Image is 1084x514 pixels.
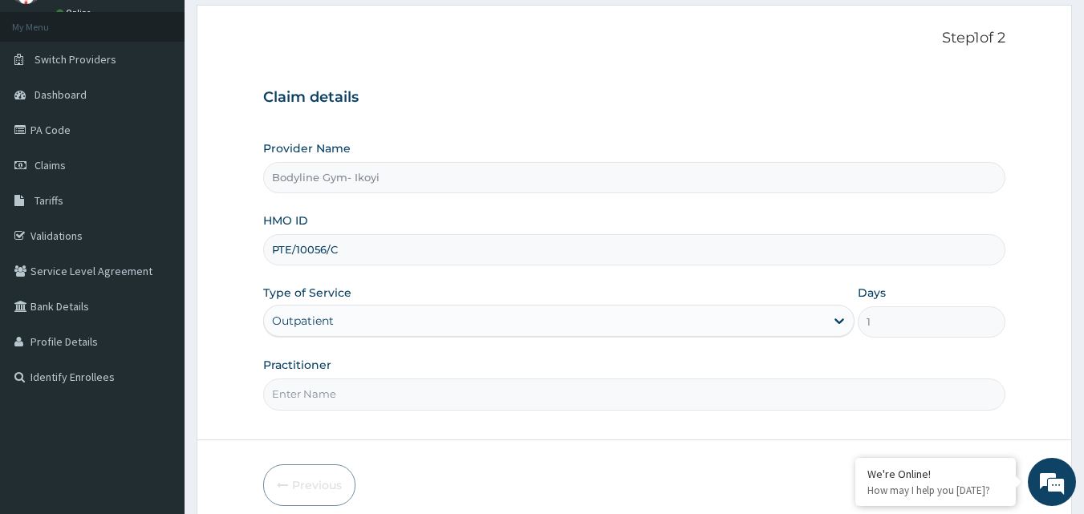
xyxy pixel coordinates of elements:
textarea: Type your message and hit 'Enter' [8,343,306,399]
button: Previous [263,464,355,506]
img: d_794563401_company_1708531726252_794563401 [30,80,65,120]
p: Step 1 of 2 [263,30,1006,47]
label: Days [858,285,886,301]
label: HMO ID [263,212,308,229]
div: Chat with us now [83,90,270,111]
label: Type of Service [263,285,351,301]
span: Switch Providers [35,52,116,67]
label: Practitioner [263,357,331,373]
span: Tariffs [35,193,63,208]
a: Online [56,7,95,18]
p: How may I help you today? [867,484,1004,497]
h3: Claim details [263,89,1006,107]
input: Enter HMO ID [263,234,1006,265]
span: Dashboard [35,87,87,102]
input: Enter Name [263,378,1006,410]
div: Minimize live chat window [263,8,302,47]
div: We're Online! [867,467,1004,481]
label: Provider Name [263,140,351,156]
span: We're online! [93,155,221,317]
span: Claims [35,158,66,172]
